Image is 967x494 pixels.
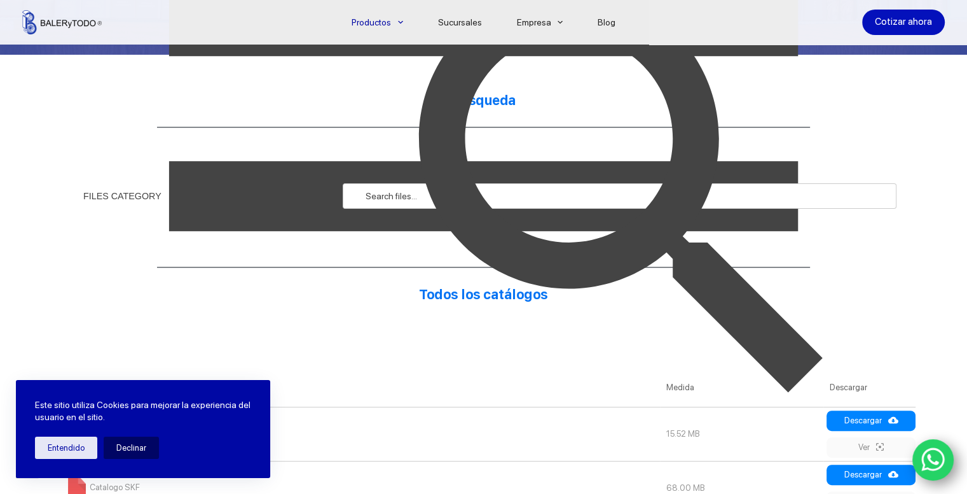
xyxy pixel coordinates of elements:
[826,465,916,485] a: Descargar
[862,10,945,35] a: Cotizar ahora
[343,183,896,209] input: Search files...
[22,10,102,34] img: Balerytodo
[912,439,954,481] a: WhatsApp
[104,437,159,459] button: Declinar
[35,399,251,424] p: Este sitio utiliza Cookies para mejorar la experiencia del usuario en el sitio.
[83,192,161,201] div: FILES CATEGORY
[35,437,97,459] button: Entendido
